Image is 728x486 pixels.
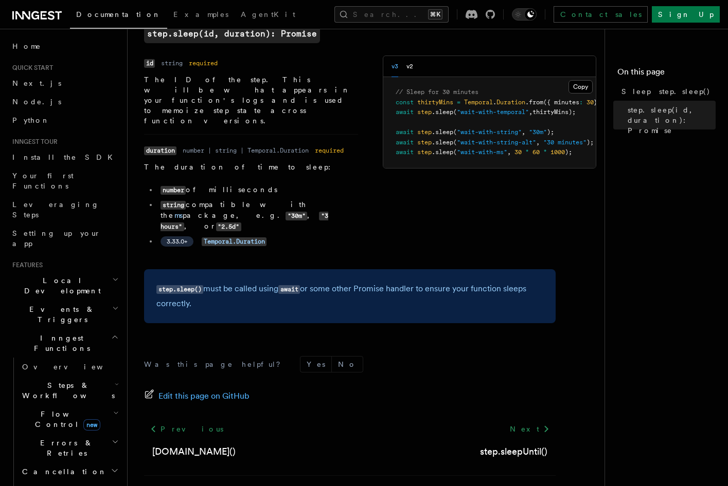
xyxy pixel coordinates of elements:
[189,59,218,67] dd: required
[161,59,183,67] dd: string
[12,116,50,124] span: Python
[543,139,587,146] span: "30 minutes"
[622,86,711,97] span: Sleep step.sleep()
[8,300,121,329] button: Events & Triggers
[144,146,176,155] code: duration
[529,108,532,116] span: ,
[8,333,111,353] span: Inngest Functions
[167,237,187,246] span: 3.33.0+
[507,148,511,156] span: ,
[12,98,61,106] span: Node.js
[144,162,358,172] p: The duration of time to sleep:
[525,99,543,106] span: .from
[241,10,295,18] span: AgentKit
[174,211,183,219] a: ms
[594,99,605,106] span: });
[457,148,507,156] span: "wait-with-ms"
[457,128,522,136] span: "wait-with-string"
[617,82,716,101] a: Sleep step.sleep()
[417,99,453,106] span: thirtyMins
[144,59,155,68] code: id
[432,139,453,146] span: .sleep
[144,420,229,438] a: Previous
[457,139,536,146] span: "wait-with-string-alt"
[417,128,432,136] span: step
[300,357,331,372] button: Yes
[396,139,414,146] span: await
[453,139,457,146] span: (
[8,64,53,72] span: Quick start
[432,108,453,116] span: .sleep
[152,444,236,459] a: [DOMAIN_NAME]()
[286,212,307,220] code: "30m"
[554,6,648,23] a: Contact sales
[202,237,267,245] a: Temporal.Duration
[144,25,320,43] code: step.sleep(id, duration): Promise
[453,108,457,116] span: (
[8,224,121,253] a: Setting up your app
[167,3,235,28] a: Examples
[18,358,121,376] a: Overview
[579,99,583,106] span: :
[396,148,414,156] span: await
[156,282,543,311] p: must be called using or some other Promise handler to ensure your function sleeps correctly.
[8,148,121,166] a: Install the SDK
[158,389,250,403] span: Edit this page on GitHub
[12,153,119,161] span: Install the SDK
[480,444,547,459] a: step.sleepUntil()
[464,99,493,106] span: Temporal
[587,99,594,106] span: 30
[496,99,525,106] span: Duration
[536,139,540,146] span: ,
[8,261,43,269] span: Features
[8,304,112,325] span: Events & Triggers
[157,199,358,232] li: compatible with the package, e.g. , , or
[83,419,100,431] span: new
[70,3,167,29] a: Documentation
[12,229,101,248] span: Setting up your app
[392,56,398,77] button: v3
[8,271,121,300] button: Local Development
[432,148,453,156] span: .sleep
[569,80,593,94] button: Copy
[12,200,99,219] span: Leveraging Steps
[235,3,301,28] a: AgentKit
[216,222,241,231] code: "2.5d"
[156,285,203,294] code: step.sleep()
[532,108,576,116] span: thirtyMins);
[432,128,453,136] span: .sleep
[514,148,522,156] span: 30
[406,56,413,77] button: v2
[202,237,267,246] code: Temporal.Duration
[504,420,556,438] a: Next
[8,138,58,146] span: Inngest tour
[173,10,228,18] span: Examples
[161,201,186,210] code: string
[18,434,121,462] button: Errors & Retries
[76,10,161,18] span: Documentation
[8,37,121,55] a: Home
[315,146,344,155] dd: required
[8,329,121,358] button: Inngest Functions
[417,108,432,116] span: step
[12,79,61,87] span: Next.js
[144,74,358,126] p: The ID of the step. This will be what appears in your function's logs and is used to memoize step...
[18,409,113,429] span: Flow Control
[278,285,300,294] code: await
[628,105,716,136] span: step.sleep(id, duration): Promise
[8,275,112,296] span: Local Development
[428,9,442,20] kbd: ⌘K
[183,146,309,155] dd: number | string | Temporal.Duration
[334,6,449,23] button: Search...⌘K
[8,195,121,224] a: Leveraging Steps
[396,128,414,136] span: await
[144,389,250,403] a: Edit this page on GitHub
[332,357,363,372] button: No
[532,148,540,156] span: 60
[453,148,457,156] span: (
[8,92,121,111] a: Node.js
[624,101,716,140] a: step.sleep(id, duration): Promise
[18,466,107,477] span: Cancellation
[453,128,457,136] span: (
[512,8,537,21] button: Toggle dark mode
